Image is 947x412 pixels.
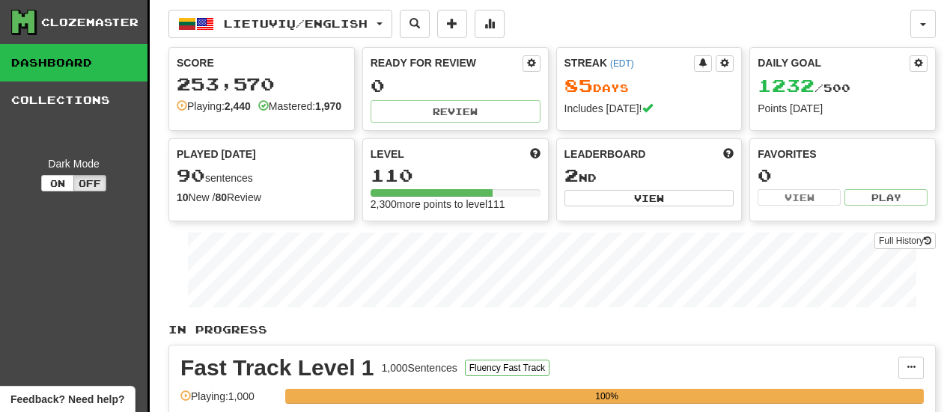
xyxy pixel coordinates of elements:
[475,10,505,38] button: More stats
[258,99,341,114] div: Mastered:
[41,15,138,30] div: Clozemaster
[564,165,579,185] span: 2
[180,357,374,379] div: Fast Track Level 1
[437,10,467,38] button: Add sentence to collection
[564,76,734,96] div: Day s
[758,55,910,72] div: Daily Goal
[564,166,734,185] div: nd
[215,191,227,203] strong: 80
[168,322,936,337] p: In Progress
[315,100,341,112] strong: 1,970
[168,10,392,38] button: Lietuvių/English
[177,147,256,162] span: Played [DATE]
[758,101,928,116] div: Points [DATE]
[177,75,347,93] div: 253,570
[371,166,541,185] div: 110
[177,166,347,185] div: sentences
[530,147,541,162] span: Score more points to level up
[177,190,347,205] div: New / Review
[758,75,814,96] span: 1232
[723,147,734,162] span: This week in points, UTC
[290,389,924,404] div: 100%
[41,175,74,191] button: On
[177,99,251,114] div: Playing:
[371,147,404,162] span: Level
[224,17,368,30] span: Lietuvių / English
[371,197,541,212] div: 2,300 more points to level 111
[225,100,251,112] strong: 2,440
[758,189,841,206] button: View
[610,58,634,69] a: (EDT)
[758,147,928,162] div: Favorites
[177,165,205,185] span: 90
[371,76,541,95] div: 0
[73,175,106,191] button: Off
[11,156,136,171] div: Dark Mode
[10,392,124,407] span: Open feedback widget
[465,360,549,376] button: Fluency Fast Track
[371,55,523,70] div: Ready for Review
[564,101,734,116] div: Includes [DATE]!
[564,190,734,206] button: View
[371,100,541,123] button: Review
[400,10,430,38] button: Search sentences
[758,166,928,185] div: 0
[758,82,850,94] span: / 500
[177,191,189,203] strong: 10
[564,147,646,162] span: Leaderboard
[564,55,695,70] div: Streak
[177,55,347,70] div: Score
[564,75,593,96] span: 85
[844,189,928,206] button: Play
[382,360,457,375] div: 1,000 Sentences
[874,233,936,249] a: Full History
